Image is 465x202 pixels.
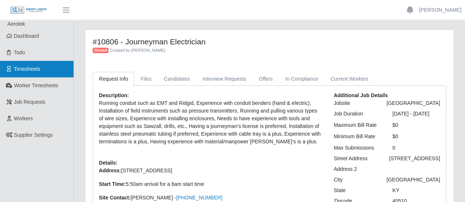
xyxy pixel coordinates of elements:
[14,66,40,72] span: Timesheets
[14,49,25,55] span: Todo
[99,194,323,202] p: [PERSON_NAME] -
[134,72,158,86] a: Files
[158,72,196,86] a: Candidates
[93,37,355,46] h4: #10806 - Journeyman Electrician
[99,160,118,166] b: Details:
[99,99,323,146] p: Running conduit such as EMT and Ridgid, Experience with conduit benders (hand & electric), Instal...
[14,82,58,88] span: Worker Timesheets
[14,33,39,39] span: Dashboard
[387,110,446,118] div: [DATE] - [DATE]
[328,187,387,194] div: State
[328,155,384,162] div: Street Address
[328,144,387,152] div: Max Submissions
[196,72,253,86] a: Interview Requests
[328,176,381,184] div: City
[387,144,446,152] div: 0
[387,121,446,129] div: $0
[99,168,121,173] strong: Address:
[176,195,222,201] a: [PHONE_NUMBER]
[279,72,325,86] a: In Compliance
[110,48,165,52] span: Created by [PERSON_NAME]
[253,72,279,86] a: Offers
[10,6,47,14] img: SLM Logo
[121,168,172,173] span: [STREET_ADDRESS]
[93,48,108,54] span: Closed
[387,133,446,140] div: $0
[387,187,446,194] div: KY
[419,6,461,14] a: [PERSON_NAME]
[14,132,53,138] span: Supplier Settings
[14,99,46,105] span: Job Requests
[99,180,323,188] p: 5:50am arrival for a 6am start time
[7,21,25,27] span: Aerotek
[328,99,381,107] div: Jobsite
[328,110,387,118] div: Job Duration
[93,72,134,86] a: Request Info
[99,92,129,98] b: Description:
[324,72,374,86] a: Current Workers
[334,92,388,98] b: Additional Job Details
[328,165,387,173] div: Address 2
[381,176,446,184] div: [GEOGRAPHIC_DATA]
[384,155,446,162] div: [STREET_ADDRESS]
[99,181,126,187] strong: Start Time:
[328,133,387,140] div: Minimum Bill Rate
[328,121,387,129] div: Maximum Bill Rate
[99,195,130,201] strong: Site Contact:
[14,115,33,121] span: Workers
[381,99,446,107] div: [GEOGRAPHIC_DATA]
